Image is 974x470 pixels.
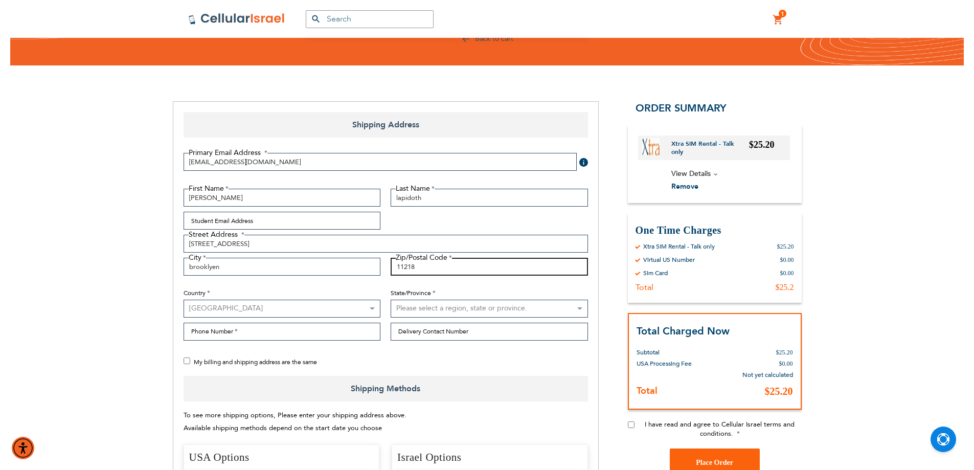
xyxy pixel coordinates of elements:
span: $25.20 [749,140,775,150]
span: View Details [671,169,711,178]
span: Shipping Address [184,112,588,138]
th: Subtotal [637,339,716,358]
span: My billing and shipping address are the same [194,358,317,366]
strong: Total Charged Now [637,324,730,338]
span: USA Processing Fee [637,360,692,368]
span: Order Summary [636,101,727,115]
span: To see more shipping options, Please enter your shipping address above. Available shipping method... [184,411,406,433]
div: Accessibility Menu [12,437,34,459]
a: Back to cart [461,34,513,43]
h3: One Time Charges [636,223,794,237]
img: Xtra SIM Rental - Talk only [642,138,660,155]
span: $0.00 [779,360,793,367]
span: $25.20 [765,386,793,397]
div: $25.20 [777,242,794,251]
span: 1 [781,10,784,18]
div: Virtual US Number [643,256,695,264]
div: $0.00 [780,269,794,277]
div: Total [636,282,653,293]
span: I have read and agree to Cellular Israel terms and conditions. [645,420,795,438]
strong: Total [637,385,658,397]
span: Not yet calculated [742,371,793,379]
a: 1 [773,14,784,26]
div: $25.2 [776,282,794,293]
span: $25.20 [776,349,793,356]
div: $0.00 [780,256,794,264]
a: Xtra SIM Rental - Talk only [671,140,750,156]
div: Sim Card [643,269,668,277]
span: Place Order [696,459,733,466]
img: Cellular Israel Logo [188,13,285,25]
input: Search [306,10,434,28]
span: Shipping Methods [184,376,588,401]
div: Xtra SIM Rental - Talk only [643,242,715,251]
span: Remove [671,182,698,191]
